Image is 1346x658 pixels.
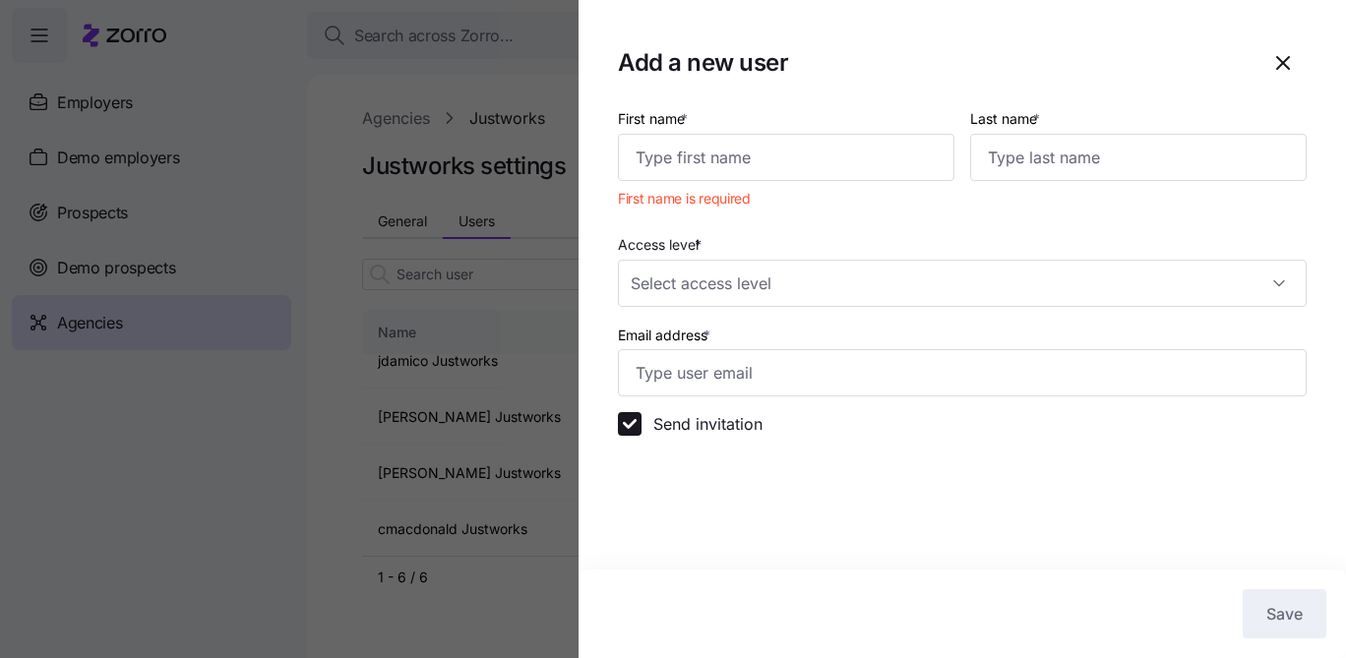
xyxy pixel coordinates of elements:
[618,189,751,209] span: First name is required
[970,108,1044,130] label: Last name
[618,108,692,130] label: First name
[618,349,1307,396] input: Type user email
[618,234,705,256] label: Access level
[618,325,714,346] label: Email address
[618,47,1244,78] h1: Add a new user
[642,412,763,436] label: Send invitation
[1266,602,1303,626] span: Save
[618,134,954,181] input: Type first name
[618,260,1307,307] input: Select access level
[970,134,1307,181] input: Type last name
[1243,589,1326,638] button: Save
